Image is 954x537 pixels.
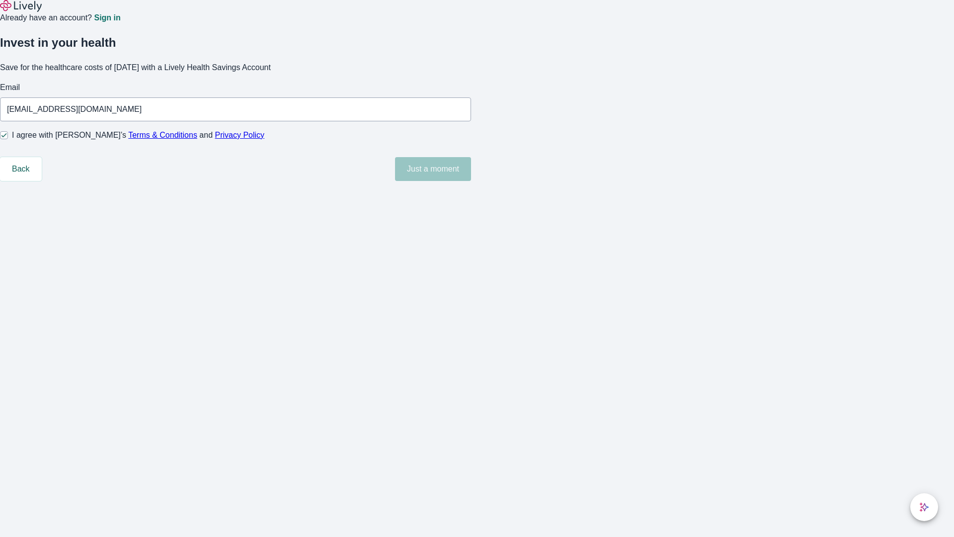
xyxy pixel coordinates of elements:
a: Terms & Conditions [128,131,197,139]
a: Privacy Policy [215,131,265,139]
svg: Lively AI Assistant [919,502,929,512]
span: I agree with [PERSON_NAME]’s and [12,129,264,141]
button: chat [910,493,938,521]
a: Sign in [94,14,120,22]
